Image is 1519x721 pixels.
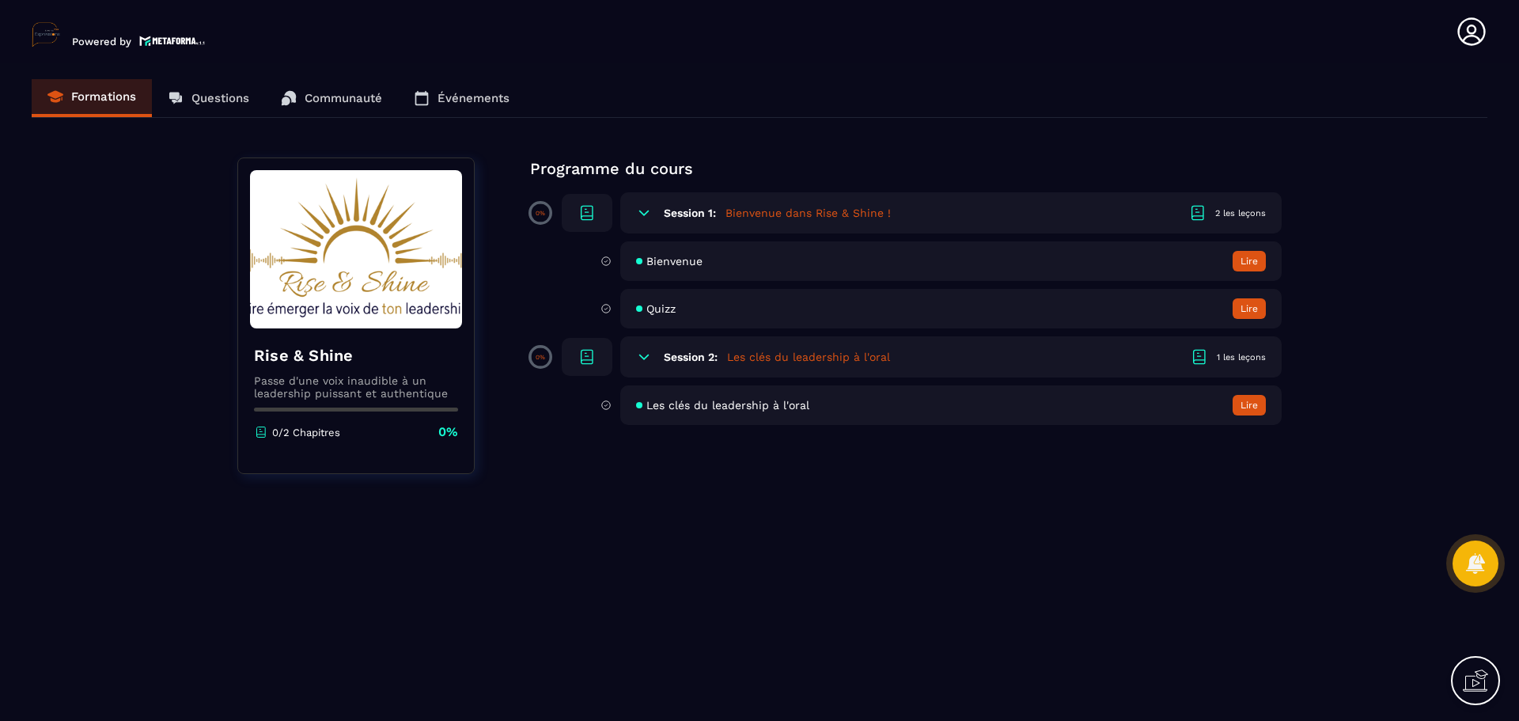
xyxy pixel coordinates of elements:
img: logo-branding [32,22,60,47]
p: 0% [536,210,545,217]
p: Passe d'une voix inaudible à un leadership puissant et authentique [254,374,458,400]
div: 2 les leçons [1215,207,1266,219]
span: Bienvenue [646,255,703,268]
span: Les clés du leadership à l'oral [646,399,809,412]
p: Powered by [72,36,131,47]
h6: Session 1: [664,207,716,219]
div: 1 les leçons [1217,351,1266,363]
img: logo [139,34,206,47]
img: banner [250,170,462,328]
h5: Bienvenue dans Rise & Shine ! [725,205,891,221]
p: 0/2 Chapitres [272,427,340,438]
h5: Les clés du leadership à l'oral [727,349,890,365]
p: 0% [438,423,458,441]
p: 0% [536,354,545,361]
span: Quizz [646,302,676,315]
h4: Rise & Shine [254,344,458,366]
p: Programme du cours [530,157,1282,180]
button: Lire [1233,251,1266,271]
button: Lire [1233,395,1266,416]
button: Lire [1233,298,1266,319]
h6: Session 2: [664,351,718,363]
